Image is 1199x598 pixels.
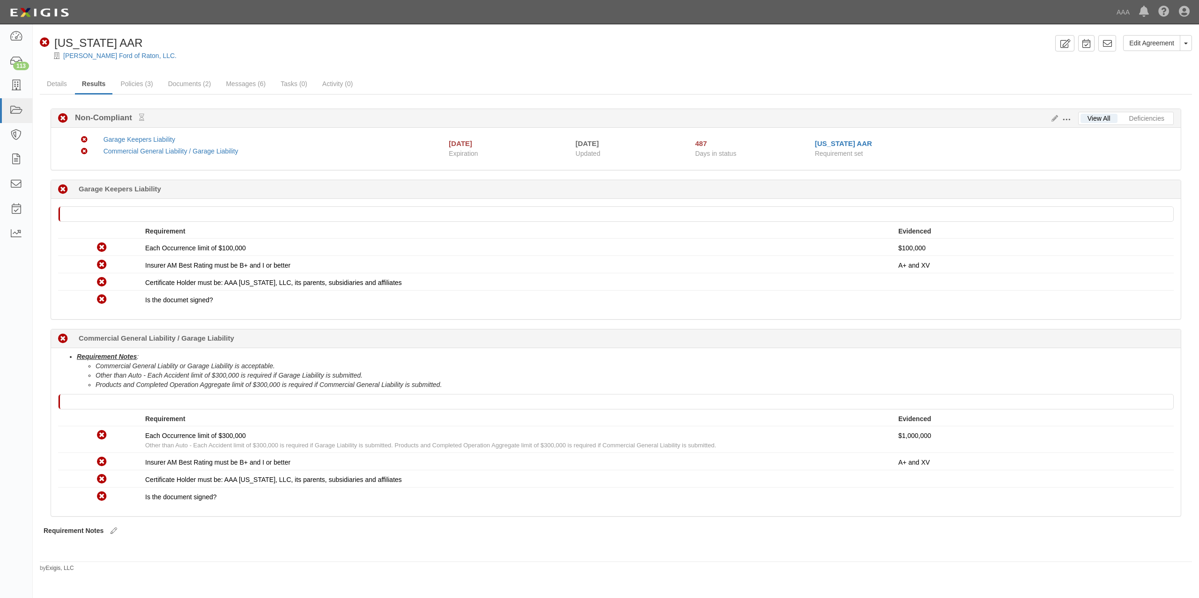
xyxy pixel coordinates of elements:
span: [US_STATE] AAR [54,36,143,49]
i: Non-Compliant [97,243,107,253]
a: Edit Results [1048,115,1058,122]
a: Exigis, LLC [46,565,74,571]
div: 113 [13,62,29,70]
a: Garage Keepers Liability [104,136,175,143]
strong: Requirement [145,415,185,423]
span: Insurer AM Best Rating must be B+ and I or better [145,459,290,466]
p: $1,000,000 [898,431,1167,440]
strong: Requirement [145,227,185,235]
a: Details [40,74,74,93]
b: Non-Compliant [68,112,144,124]
a: Messages (6) [219,74,273,93]
i: Non-Compliant [58,114,68,124]
i: Help Center - Complianz [1158,7,1169,18]
span: Other than Auto - Each Accident limit of $300,000 is required if Garage Liability is submitted. P... [145,442,716,449]
i: Non-Compliant 487 days (since 06/01/2024) [58,185,68,195]
p: A+ and XV [898,458,1167,467]
i: Non-Compliant [97,430,107,440]
li: Commercial General Liablity or Garage Liability is acceptable. [96,361,1174,371]
a: Results [75,74,113,95]
span: Days in status [695,150,736,157]
li: Other than Auto - Each Accident limit of $300,000 is required if Garage Liability is submitted. [96,371,1174,380]
i: Non-Compliant [97,457,107,467]
a: Commercial General Liability / Garage Liability [104,147,238,155]
i: Non-Compliant [97,492,107,502]
a: Edit Agreement [1123,35,1180,51]
a: Tasks (0) [274,74,314,93]
i: Non-Compliant [97,277,107,287]
small: Pending Review [139,114,144,121]
b: Garage Keepers Liability [79,184,161,194]
img: logo-5460c22ac91f19d4615b14bd174203de0afe785f0fc80cf4dbbc73dc1793850b.png [7,4,72,21]
strong: Evidenced [898,415,931,423]
i: Non-Compliant [97,474,107,484]
u: Requirement Notes [77,353,137,360]
a: [US_STATE] AAR [815,139,872,147]
i: Non-Compliant [97,295,107,305]
span: Certificate Holder must be: AAA [US_STATE], LLC, its parents, subsidiaries and affiliates [145,279,402,286]
span: Is the document signed? [145,493,217,501]
i: Non-Compliant [81,148,88,155]
i: Non-Compliant [81,137,88,143]
span: Insurer AM Best Rating must be B+ and I or better [145,262,290,269]
span: Expiration [449,149,568,158]
a: Deficiencies [1122,114,1171,123]
span: Each Occurrence limit of $100,000 [145,244,246,252]
div: New Mexico AAR [40,35,143,51]
span: Each Occurrence limit of $300,000 [145,432,246,439]
i: Non-Compliant 487 days (since 06/01/2024) [58,334,68,344]
strong: Evidenced [898,227,931,235]
b: Commercial General Liability / Garage Liability [79,333,234,343]
li: : [77,352,1174,389]
a: AAA [1112,3,1134,22]
label: Requirement Notes [44,526,104,535]
div: Since 06/01/2024 [695,139,807,148]
div: [DATE] [576,139,681,148]
i: Non-Compliant [97,260,107,270]
i: Non-Compliant [40,38,50,48]
div: [DATE] [449,139,472,148]
a: Documents (2) [161,74,218,93]
span: Updated [576,150,600,157]
small: by [40,564,74,572]
a: View All [1081,114,1118,123]
p: $100,000 [898,243,1167,253]
a: [PERSON_NAME] Ford of Raton, LLC. [63,52,177,59]
a: Activity (0) [315,74,360,93]
a: Policies (3) [113,74,160,93]
span: Is the documet signed? [145,296,213,304]
span: Requirement set [815,150,863,157]
p: A+ and XV [898,261,1167,270]
span: Certificate Holder must be: AAA [US_STATE], LLC, its parents, subsidiaries and affiliates [145,476,402,483]
li: Products and Completed Operation Aggregate limit of $300,000 is required if Commercial General Li... [96,380,1174,389]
